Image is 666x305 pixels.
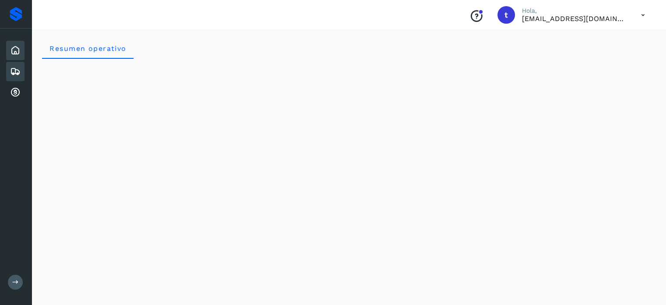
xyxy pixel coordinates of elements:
span: Resumen operativo [49,44,127,53]
div: Embarques [6,62,25,81]
div: Cuentas por cobrar [6,83,25,102]
p: Hola, [522,7,627,14]
div: Inicio [6,41,25,60]
p: transportesymaquinariaagm@gmail.com [522,14,627,23]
